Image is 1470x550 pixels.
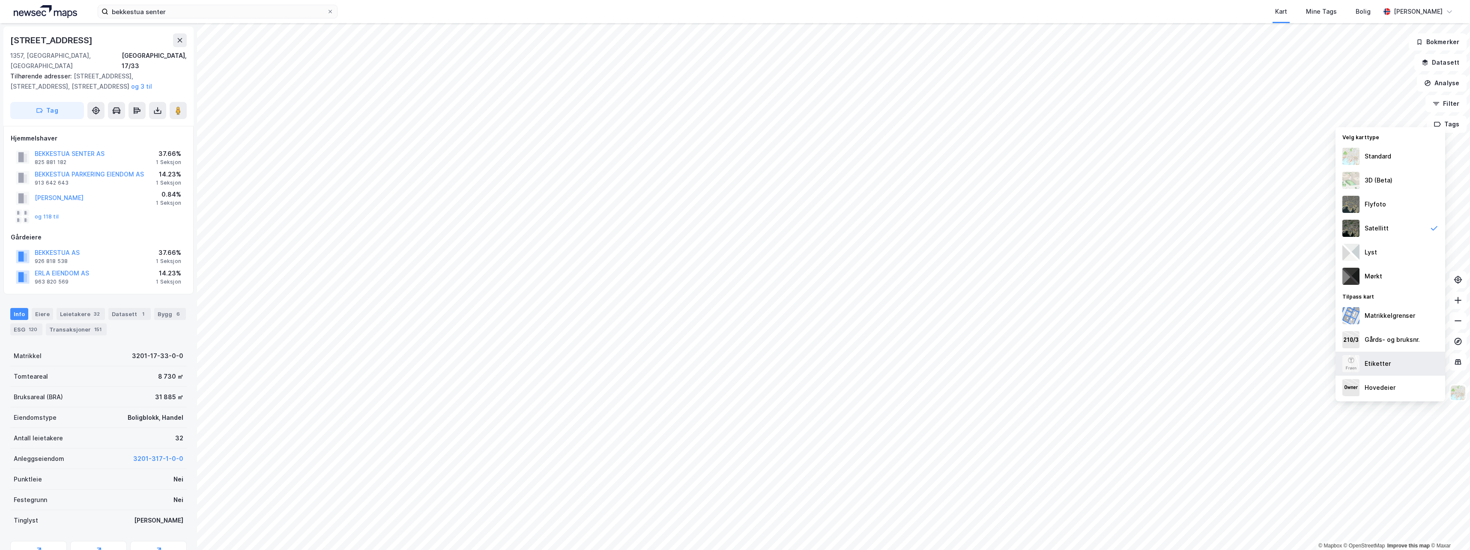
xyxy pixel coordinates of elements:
[156,179,181,186] div: 1 Seksjon
[156,149,181,159] div: 37.66%
[1342,268,1359,285] img: nCdM7BzjoCAAAAAElFTkSuQmCC
[156,159,181,166] div: 1 Seksjon
[14,5,77,18] img: logo.a4113a55bc3d86da70a041830d287a7e.svg
[10,323,42,335] div: ESG
[108,5,327,18] input: Søk på adresse, matrikkel, gårdeiere, leietakere eller personer
[14,495,47,505] div: Festegrunn
[155,392,183,402] div: 31 885 ㎡
[1342,379,1359,396] img: majorOwner.b5e170eddb5c04bfeeff.jpeg
[35,278,69,285] div: 963 820 569
[14,474,42,484] div: Punktleie
[156,248,181,258] div: 37.66%
[10,72,74,80] span: Tilhørende adresser:
[156,200,181,206] div: 1 Seksjon
[14,392,63,402] div: Bruksareal (BRA)
[1342,196,1359,213] img: Z
[1365,311,1415,321] div: Matrikkelgrenser
[175,433,183,443] div: 32
[1336,288,1445,304] div: Tilpass kart
[1342,244,1359,261] img: luj3wr1y2y3+OchiMxRmMxRlscgabnMEmZ7DJGWxyBpucwSZnsMkZbHIGm5zBJmewyRlscgabnMEmZ7DJGWxyBpucwSZnsMkZ...
[1409,33,1467,51] button: Bokmerker
[1318,543,1342,549] a: Mapbox
[132,351,183,361] div: 3201-17-33-0-0
[1365,175,1392,185] div: 3D (Beta)
[11,133,186,143] div: Hjemmelshaver
[1427,116,1467,133] button: Tags
[14,433,63,443] div: Antall leietakere
[1365,359,1391,369] div: Etiketter
[1427,509,1470,550] iframe: Chat Widget
[1365,271,1382,281] div: Mørkt
[14,351,42,361] div: Matrikkel
[1365,199,1386,209] div: Flyfoto
[1275,6,1287,17] div: Kart
[14,454,64,464] div: Anleggseiendom
[158,371,183,382] div: 8 730 ㎡
[128,412,183,423] div: Boligblokk, Handel
[173,495,183,505] div: Nei
[156,169,181,179] div: 14.23%
[10,33,94,47] div: [STREET_ADDRESS]
[92,310,102,318] div: 32
[174,310,182,318] div: 6
[1425,95,1467,112] button: Filter
[1342,355,1359,372] img: Z
[122,51,187,71] div: [GEOGRAPHIC_DATA], 17/33
[1344,543,1385,549] a: OpenStreetMap
[10,71,180,92] div: [STREET_ADDRESS], [STREET_ADDRESS], [STREET_ADDRESS]
[32,308,53,320] div: Eiere
[1365,247,1377,257] div: Lyst
[1306,6,1337,17] div: Mine Tags
[1356,6,1371,17] div: Bolig
[156,189,181,200] div: 0.84%
[1394,6,1443,17] div: [PERSON_NAME]
[156,268,181,278] div: 14.23%
[14,371,48,382] div: Tomteareal
[1417,75,1467,92] button: Analyse
[10,102,84,119] button: Tag
[93,325,103,334] div: 151
[1387,543,1430,549] a: Improve this map
[35,258,68,265] div: 926 818 538
[1365,223,1389,233] div: Satellitt
[1365,383,1395,393] div: Hovedeier
[1414,54,1467,71] button: Datasett
[11,232,186,242] div: Gårdeiere
[139,310,147,318] div: 1
[154,308,186,320] div: Bygg
[1342,148,1359,165] img: Z
[1342,331,1359,348] img: cadastreKeys.547ab17ec502f5a4ef2b.jpeg
[133,454,183,464] button: 3201-317-1-0-0
[1365,151,1391,161] div: Standard
[27,325,39,334] div: 120
[35,179,69,186] div: 913 642 643
[1336,129,1445,144] div: Velg karttype
[1450,385,1466,401] img: Z
[1427,509,1470,550] div: Kontrollprogram for chat
[156,278,181,285] div: 1 Seksjon
[35,159,66,166] div: 825 881 182
[14,515,38,526] div: Tinglyst
[46,323,107,335] div: Transaksjoner
[134,515,183,526] div: [PERSON_NAME]
[14,412,57,423] div: Eiendomstype
[10,51,122,71] div: 1357, [GEOGRAPHIC_DATA], [GEOGRAPHIC_DATA]
[1342,172,1359,189] img: Z
[1342,220,1359,237] img: 9k=
[10,308,28,320] div: Info
[57,308,105,320] div: Leietakere
[108,308,151,320] div: Datasett
[173,474,183,484] div: Nei
[1342,307,1359,324] img: cadastreBorders.cfe08de4b5ddd52a10de.jpeg
[1365,335,1420,345] div: Gårds- og bruksnr.
[156,258,181,265] div: 1 Seksjon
